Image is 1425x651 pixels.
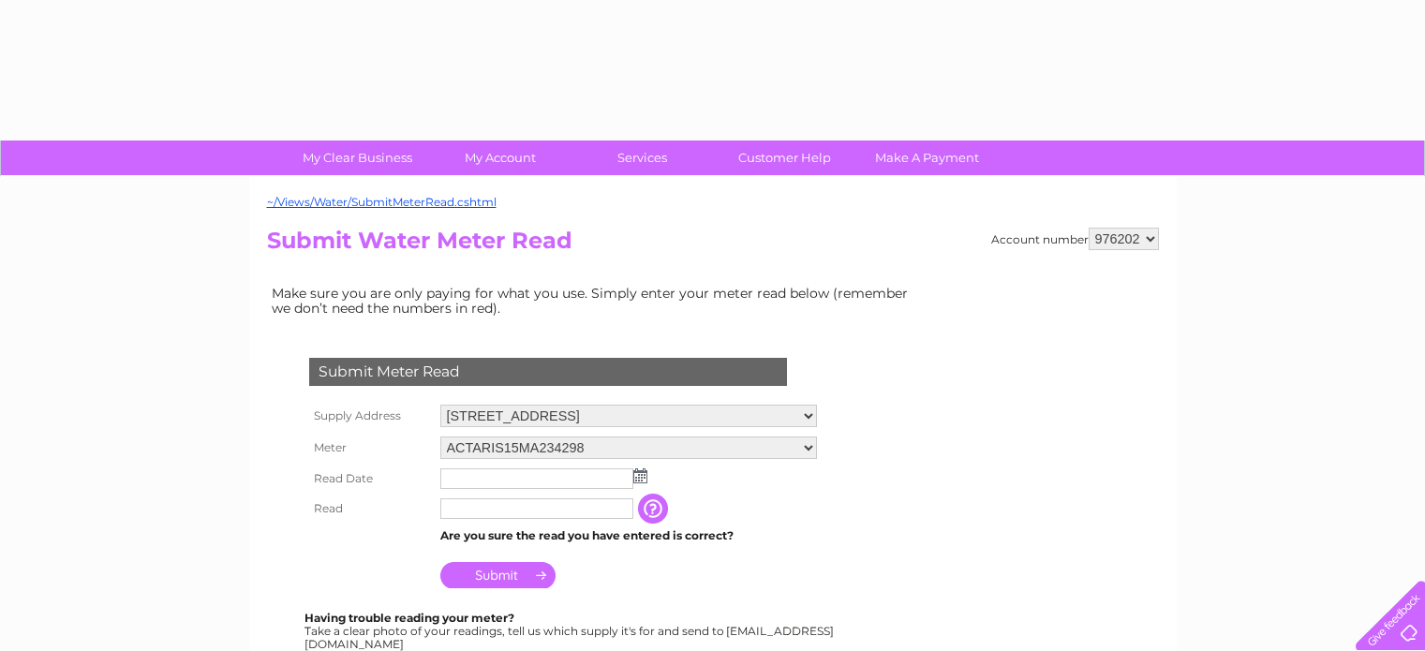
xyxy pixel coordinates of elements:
a: Make A Payment [850,141,1004,175]
div: Submit Meter Read [309,358,787,386]
th: Supply Address [304,400,436,432]
img: ... [633,468,647,483]
a: ~/Views/Water/SubmitMeterRead.cshtml [267,195,497,209]
input: Submit [440,562,556,588]
a: Customer Help [707,141,862,175]
div: Take a clear photo of your readings, tell us which supply it's for and send to [EMAIL_ADDRESS][DO... [304,612,837,650]
div: Account number [991,228,1159,250]
th: Meter [304,432,436,464]
td: Make sure you are only paying for what you use. Simply enter your meter read below (remember we d... [267,281,923,320]
input: Information [638,494,672,524]
b: Having trouble reading your meter? [304,611,514,625]
a: My Account [423,141,577,175]
th: Read Date [304,464,436,494]
a: My Clear Business [280,141,435,175]
h2: Submit Water Meter Read [267,228,1159,263]
td: Are you sure the read you have entered is correct? [436,524,822,548]
th: Read [304,494,436,524]
a: Services [565,141,720,175]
